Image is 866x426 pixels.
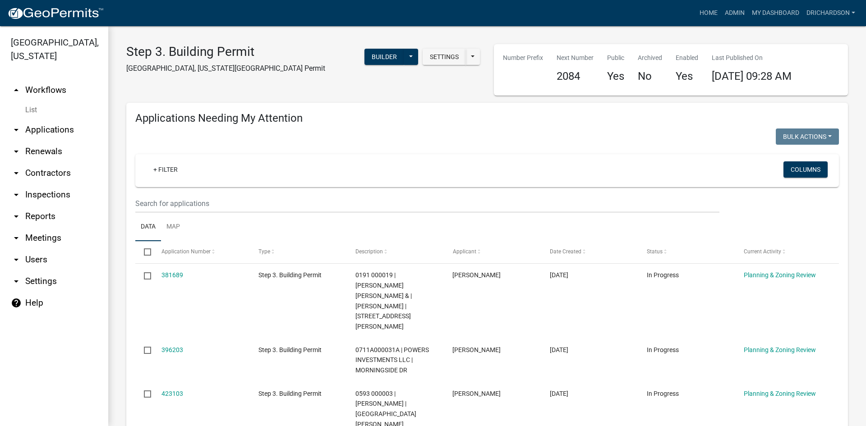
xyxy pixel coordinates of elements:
span: Jacob Greer [452,346,501,353]
h4: Yes [607,70,624,83]
i: arrow_drop_down [11,168,22,179]
a: 396203 [161,346,183,353]
a: Planning & Zoning Review [744,271,816,279]
i: arrow_drop_down [11,124,22,135]
datatable-header-cell: Application Number [152,241,249,263]
span: In Progress [647,271,679,279]
h3: Step 3. Building Permit [126,44,325,60]
span: Description [355,248,383,255]
h4: Yes [676,70,698,83]
span: Step 3. Building Permit [258,271,322,279]
i: arrow_drop_down [11,146,22,157]
p: [GEOGRAPHIC_DATA], [US_STATE][GEOGRAPHIC_DATA] Permit [126,63,325,74]
span: Step 3. Building Permit [258,346,322,353]
span: [DATE] 09:28 AM [712,70,792,82]
span: Dererk Savage [452,271,501,279]
a: Planning & Zoning Review [744,346,816,353]
p: Number Prefix [503,53,543,63]
datatable-header-cell: Select [135,241,152,263]
a: Data [135,213,161,242]
span: In Progress [647,390,679,397]
datatable-header-cell: Current Activity [735,241,832,263]
h4: No [638,70,662,83]
span: Type [258,248,270,255]
h4: 2084 [557,70,594,83]
a: Planning & Zoning Review [744,390,816,397]
p: Public [607,53,624,63]
span: Date Created [550,248,581,255]
button: Columns [783,161,828,178]
span: Michael Fitzgerald [452,390,501,397]
p: Last Published On [712,53,792,63]
a: Map [161,213,185,242]
a: 423103 [161,390,183,397]
a: 381689 [161,271,183,279]
a: Admin [721,5,748,22]
span: 0191 000019 | SAVAGE DERERK ANTHONY SR & | STEPHANIE DENISE BORDERS-SAVAGE | 1254 PERKINS RD [355,271,412,330]
datatable-header-cell: Applicant [444,241,541,263]
i: arrow_drop_down [11,189,22,200]
input: Search for applications [135,194,719,213]
span: 05/19/2025 [550,390,568,397]
span: Application Number [161,248,211,255]
a: My Dashboard [748,5,803,22]
datatable-header-cell: Status [638,241,735,263]
span: Applicant [452,248,476,255]
span: Current Activity [744,248,781,255]
button: Builder [364,49,404,65]
i: arrow_drop_up [11,85,22,96]
h4: Applications Needing My Attention [135,112,839,125]
datatable-header-cell: Description [347,241,444,263]
p: Archived [638,53,662,63]
span: 0711A000031A | POWERS INVESTMENTS LLC | MORNINGSIDE DR [355,346,429,374]
datatable-header-cell: Type [250,241,347,263]
i: help [11,298,22,308]
a: + Filter [146,161,185,178]
datatable-header-cell: Date Created [541,241,638,263]
span: Step 3. Building Permit [258,390,322,397]
span: In Progress [647,346,679,353]
a: drichardson [803,5,859,22]
p: Enabled [676,53,698,63]
span: 03/27/2025 [550,346,568,353]
i: arrow_drop_down [11,211,22,222]
a: Home [696,5,721,22]
button: Settings [423,49,466,65]
span: 02/26/2025 [550,271,568,279]
p: Next Number [557,53,594,63]
i: arrow_drop_down [11,233,22,243]
span: Status [647,248,663,255]
button: Bulk Actions [776,128,839,145]
i: arrow_drop_down [11,276,22,287]
i: arrow_drop_down [11,254,22,265]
